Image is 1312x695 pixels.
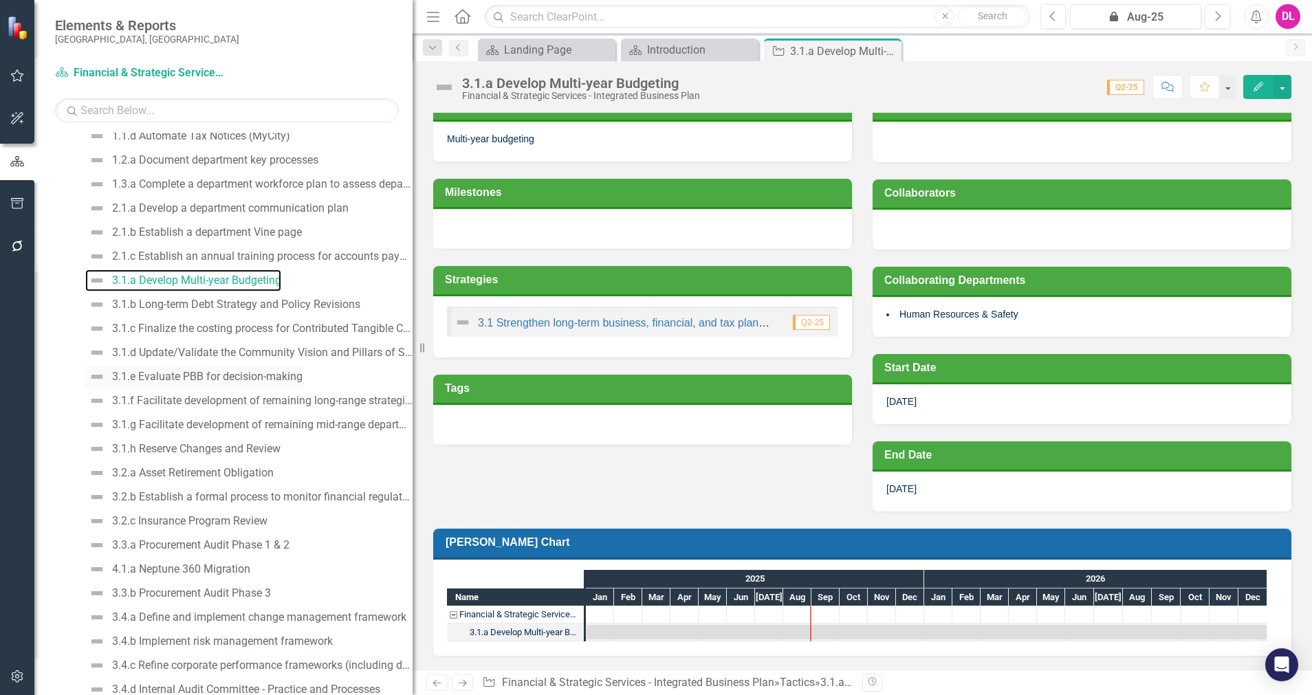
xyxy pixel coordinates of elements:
[502,676,774,689] a: Financial & Strategic Services - Integrated Business Plan
[85,294,360,316] a: 3.1.b Long-term Debt Strategy and Policy Revisions
[1265,648,1298,681] div: Open Intercom Messenger
[85,462,274,484] a: 3.2.a Asset Retirement Obligation
[85,149,318,171] a: 1.2.a Document department key processes
[85,414,413,436] a: 3.1.g Facilitate development of remaining mid-range department business plans
[112,371,303,383] div: 3.1.e Evaluate PBB for decision-making
[481,41,612,58] a: Landing Page
[447,624,584,641] div: 3.1.a Develop Multi-year Budgeting
[586,588,614,606] div: Jan
[89,633,105,650] img: Not Defined
[978,10,1007,21] span: Search
[1009,588,1037,606] div: Apr
[89,513,105,529] img: Not Defined
[1210,588,1238,606] div: Nov
[587,625,1267,639] div: Task: Start date: 2025-01-01 End date: 2026-12-31
[447,606,584,624] div: Task: Financial & Strategic Services - Integrated Business Plan Start date: 2025-01-01 End date: ...
[112,178,413,190] div: 1.3.a Complete a department workforce plan to assess department capacity and capabilities
[85,366,303,388] a: 3.1.e Evaluate PBB for decision-making
[112,587,271,599] div: 3.3.b Procurement Audit Phase 3
[447,133,534,144] span: Multi-year budgeting
[445,273,845,286] h3: Strategies
[89,320,105,337] img: Not Defined
[85,510,267,532] a: 3.2.c Insurance Program Review
[89,393,105,409] img: Not Defined
[112,202,349,214] div: 2.1.a Develop a department communication plan
[89,657,105,674] img: Not Defined
[112,563,250,575] div: 4.1.a Neptune 360 Migration
[112,635,333,648] div: 3.4.b Implement risk management framework
[85,269,281,291] a: 3.1.a Develop Multi-year Budgeting
[112,346,413,359] div: 3.1.d Update/Validate the Community Vision and Pillars of Sustainability
[89,176,105,192] img: Not Defined
[112,250,413,263] div: 2.1.c Establish an annual training process for accounts payable and receivable processes
[820,676,990,689] div: 3.1.a Develop Multi-year Budgeting
[1107,80,1144,95] span: Q2-25
[899,309,1018,320] span: Human Resources & Safety
[112,130,290,142] div: 1.1.d Automate Tax Notices (MyCity)
[55,17,239,34] span: Elements & Reports
[89,441,105,457] img: Not Defined
[112,539,289,551] div: 3.3.a Procurement Audit Phase 1 & 2
[727,588,755,606] div: Jun
[445,382,845,395] h3: Tags
[447,624,584,641] div: Task: Start date: 2025-01-01 End date: 2026-12-31
[1070,4,1201,29] button: Aug-25
[85,582,271,604] a: 3.3.b Procurement Audit Phase 3
[924,588,952,606] div: Jan
[89,417,105,433] img: Not Defined
[85,390,413,412] a: 3.1.f Facilitate development of remaining long-range strategies
[112,659,413,672] div: 3.4.c Refine corporate performance frameworks (including department dashboards)
[85,534,289,556] a: 3.3.a Procurement Audit Phase 1 & 2
[783,588,811,606] div: Aug
[462,91,700,101] div: Financial & Strategic Services - Integrated Business Plan
[780,676,815,689] a: Tactics
[112,274,281,287] div: 3.1.a Develop Multi-year Budgeting
[89,200,105,217] img: Not Defined
[793,315,830,330] span: Q2-25
[504,41,612,58] div: Landing Page
[85,318,413,340] a: 3.1.c Finalize the costing process for Contributed Tangible Capital Assets
[462,76,700,91] div: 3.1.a Develop Multi-year Budgeting
[112,467,274,479] div: 3.2.a Asset Retirement Obligation
[478,317,780,329] a: 3.1 Strengthen long-term business, financial, and tax planning
[614,588,642,606] div: Feb
[482,675,852,691] div: » »
[896,588,924,606] div: Dec
[55,65,227,81] a: Financial & Strategic Services - Integrated Business Plan
[85,558,250,580] a: 4.1.a Neptune 360 Migration
[1238,588,1267,606] div: Dec
[112,226,302,239] div: 2.1.b Establish a department Vine page
[886,483,917,494] span: [DATE]
[85,245,413,267] a: 2.1.c Establish an annual training process for accounts payable and receivable processes
[7,15,32,40] img: ClearPoint Strategy
[85,486,413,508] a: 3.2.b Establish a formal process to monitor financial regulatory changes
[85,630,333,652] a: 3.4.b Implement risk management framework
[924,570,1267,588] div: 2026
[446,536,1284,549] h3: [PERSON_NAME] Chart
[112,611,406,624] div: 3.4.a Define and implement change management framework
[1181,588,1210,606] div: Oct
[1276,4,1300,29] button: DL
[112,154,318,166] div: 1.2.a Document department key processes
[85,606,406,628] a: 3.4.a Define and implement change management framework
[112,322,413,335] div: 3.1.c Finalize the costing process for Contributed Tangible Capital Assets
[85,173,413,195] a: 1.3.a Complete a department workforce plan to assess department capacity and capabilities
[112,491,413,503] div: 3.2.b Establish a formal process to monitor financial regulatory changes
[112,443,281,455] div: 3.1.h Reserve Changes and Review
[981,588,1009,606] div: Mar
[55,98,399,122] input: Search Below...
[447,606,584,624] div: Financial & Strategic Services - Integrated Business Plan
[85,197,349,219] a: 2.1.a Develop a department communication plan
[624,41,755,58] a: Introduction
[1123,588,1152,606] div: Aug
[840,588,868,606] div: Oct
[89,465,105,481] img: Not Defined
[89,368,105,385] img: Not Defined
[89,609,105,626] img: Not Defined
[55,34,239,45] small: [GEOGRAPHIC_DATA], [GEOGRAPHIC_DATA]
[445,186,845,199] h3: Milestones
[89,585,105,602] img: Not Defined
[89,344,105,361] img: Not Defined
[1152,588,1181,606] div: Sep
